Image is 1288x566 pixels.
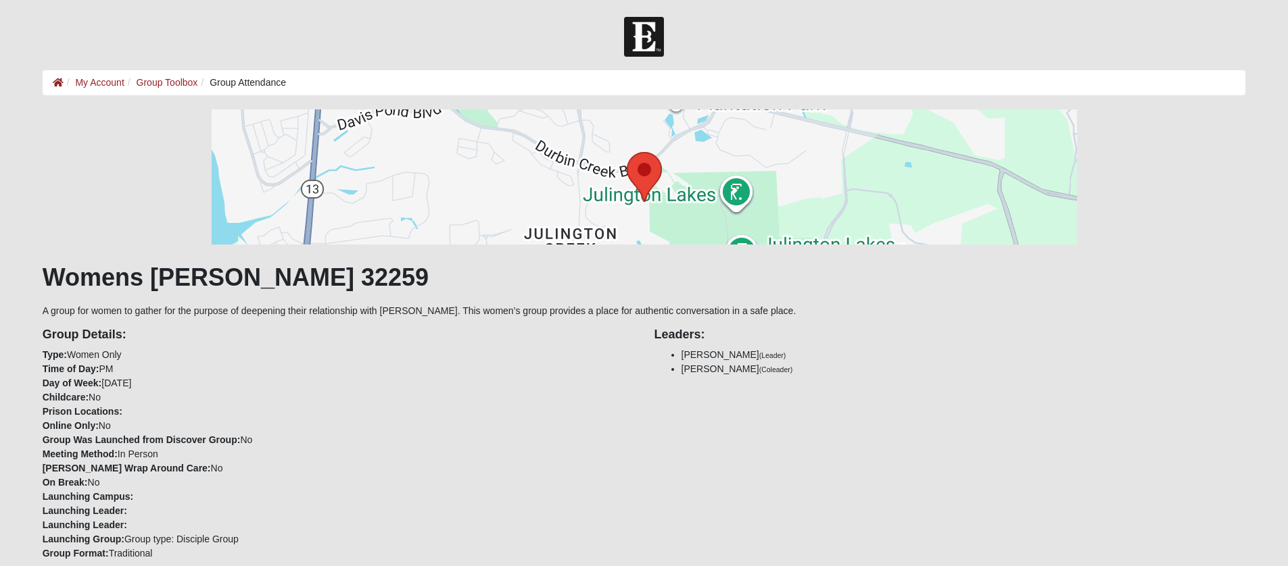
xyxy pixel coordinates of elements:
[682,348,1246,362] li: [PERSON_NAME]
[43,263,1246,292] h1: Womens [PERSON_NAME] 32259
[43,448,118,459] strong: Meeting Method:
[43,392,89,403] strong: Childcare:
[759,351,786,359] small: (Leader)
[43,477,88,488] strong: On Break:
[43,491,134,502] strong: Launching Campus:
[137,77,198,88] a: Group Toolbox
[654,328,1246,342] h4: Leaders:
[75,77,124,88] a: My Account
[682,362,1246,376] li: [PERSON_NAME]
[197,76,286,90] li: Group Attendance
[43,363,99,374] strong: Time of Day:
[43,434,241,445] strong: Group Was Launched from Discover Group:
[43,505,127,516] strong: Launching Leader:
[43,463,211,473] strong: [PERSON_NAME] Wrap Around Care:
[32,318,644,561] div: Women Only PM [DATE] No No No In Person No No Group type: Disciple Group Traditional
[759,365,793,374] small: (Coleader)
[43,378,102,388] strong: Day of Week:
[43,406,122,417] strong: Prison Locations:
[43,519,127,530] strong: Launching Leader:
[43,534,124,544] strong: Launching Group:
[43,349,67,360] strong: Type:
[43,328,634,342] h4: Group Details:
[43,420,99,431] strong: Online Only:
[624,17,664,57] img: Church of Eleven22 Logo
